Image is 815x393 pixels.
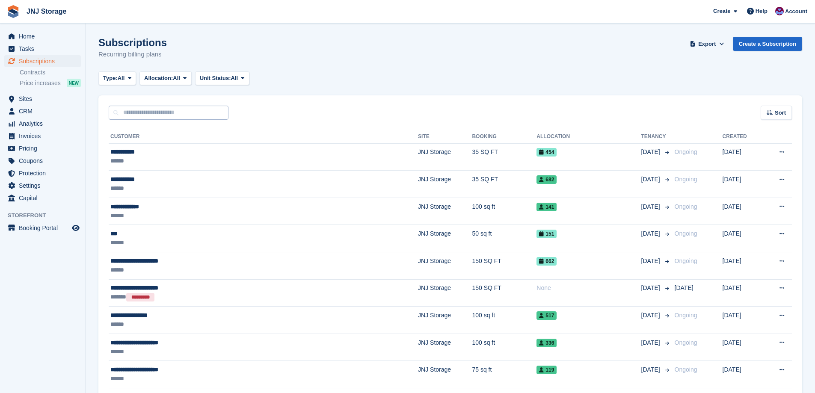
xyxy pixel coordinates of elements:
a: menu [4,118,81,130]
span: Ongoing [675,366,697,373]
td: 50 sq ft [472,225,536,252]
span: Help [756,7,768,15]
td: 100 sq ft [472,334,536,361]
span: 662 [536,257,557,266]
span: 119 [536,366,557,374]
a: menu [4,130,81,142]
td: [DATE] [723,361,763,388]
td: JNJ Storage [418,143,472,171]
th: Created [723,130,763,144]
span: Ongoing [675,148,697,155]
span: 151 [536,230,557,238]
th: Site [418,130,472,144]
a: menu [4,43,81,55]
span: All [231,74,238,83]
td: JNJ Storage [418,334,472,361]
span: All [173,74,180,83]
span: All [118,74,125,83]
th: Tenancy [641,130,671,144]
a: menu [4,93,81,105]
span: Price increases [20,79,61,87]
a: menu [4,155,81,167]
a: menu [4,167,81,179]
th: Allocation [536,130,641,144]
a: JNJ Storage [23,4,70,18]
td: [DATE] [723,252,763,280]
th: Booking [472,130,536,144]
span: Account [785,7,807,16]
td: [DATE] [723,334,763,361]
td: JNJ Storage [418,361,472,388]
span: Export [698,40,716,48]
a: Contracts [20,68,81,77]
td: 35 SQ FT [472,171,536,198]
th: Customer [109,130,418,144]
a: Price increases NEW [20,78,81,88]
div: NEW [67,79,81,87]
button: Export [688,37,726,51]
span: Unit Status: [200,74,231,83]
span: [DATE] [675,284,693,291]
span: Ongoing [675,230,697,237]
span: Allocation: [144,74,173,83]
td: 100 sq ft [472,307,536,334]
td: 75 sq ft [472,361,536,388]
span: Protection [19,167,70,179]
td: [DATE] [723,171,763,198]
a: menu [4,222,81,234]
span: [DATE] [641,338,662,347]
a: menu [4,30,81,42]
button: Allocation: All [139,71,192,86]
span: Ongoing [675,257,697,264]
span: Settings [19,180,70,192]
span: Pricing [19,142,70,154]
span: [DATE] [641,175,662,184]
span: Invoices [19,130,70,142]
td: JNJ Storage [418,225,472,252]
p: Recurring billing plans [98,50,167,59]
span: Storefront [8,211,85,220]
td: JNJ Storage [418,252,472,280]
td: [DATE] [723,307,763,334]
span: [DATE] [641,257,662,266]
span: Ongoing [675,339,697,346]
span: 336 [536,339,557,347]
span: [DATE] [641,148,662,157]
div: None [536,284,641,293]
span: Home [19,30,70,42]
span: Ongoing [675,176,697,183]
span: [DATE] [641,365,662,374]
td: [DATE] [723,279,763,307]
td: JNJ Storage [418,171,472,198]
td: 100 sq ft [472,198,536,225]
span: Capital [19,192,70,204]
span: 682 [536,175,557,184]
td: JNJ Storage [418,198,472,225]
td: [DATE] [723,143,763,171]
span: 454 [536,148,557,157]
td: 35 SQ FT [472,143,536,171]
span: Type: [103,74,118,83]
span: Sort [775,109,786,117]
span: Create [713,7,730,15]
h1: Subscriptions [98,37,167,48]
td: 150 SQ FT [472,252,536,280]
span: Ongoing [675,203,697,210]
a: menu [4,105,81,117]
span: Analytics [19,118,70,130]
span: Booking Portal [19,222,70,234]
span: 517 [536,311,557,320]
span: [DATE] [641,284,662,293]
span: [DATE] [641,229,662,238]
td: [DATE] [723,225,763,252]
td: JNJ Storage [418,307,472,334]
span: [DATE] [641,202,662,211]
a: menu [4,180,81,192]
a: menu [4,142,81,154]
span: CRM [19,105,70,117]
img: Jonathan Scrase [775,7,784,15]
span: Coupons [19,155,70,167]
td: [DATE] [723,198,763,225]
button: Type: All [98,71,136,86]
a: menu [4,192,81,204]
